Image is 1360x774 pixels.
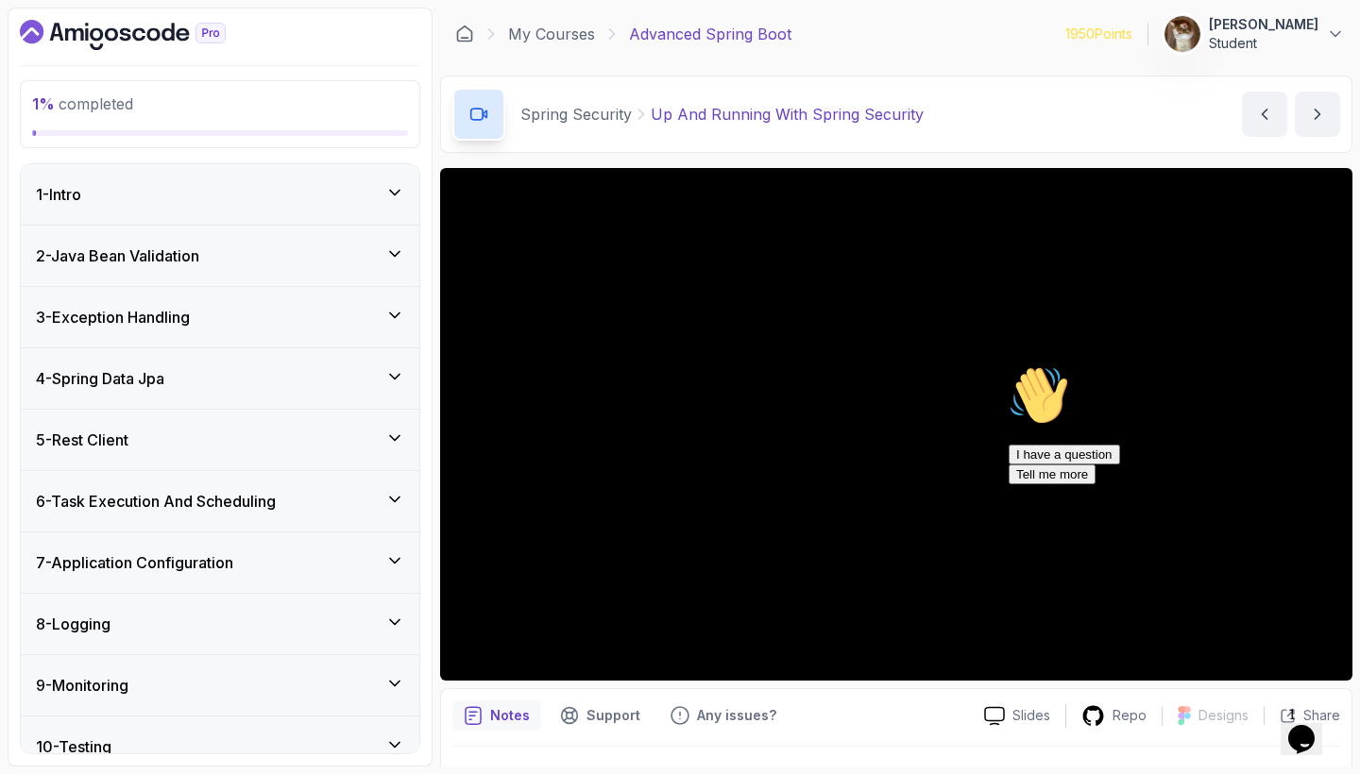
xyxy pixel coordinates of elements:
[1001,358,1341,689] iframe: chat widget
[651,103,924,126] p: Up And Running With Spring Security
[1012,706,1050,725] p: Slides
[21,594,419,654] button: 8-Logging
[508,23,595,45] a: My Courses
[1113,706,1147,725] p: Repo
[1209,15,1318,34] p: [PERSON_NAME]
[8,87,119,107] button: I have a question
[36,735,111,758] h3: 10 - Testing
[36,613,110,635] h3: 8 - Logging
[1066,704,1162,728] a: Repo
[8,57,187,71] span: Hi! How can we help?
[36,490,276,513] h3: 6 - Task Execution And Scheduling
[36,244,199,267] h3: 2 - Java Bean Validation
[586,706,640,725] p: Support
[32,94,55,113] span: 1 %
[21,348,419,409] button: 4-Spring Data Jpa
[36,551,233,574] h3: 7 - Application Configuration
[21,655,419,715] button: 9-Monitoring
[1198,706,1249,725] p: Designs
[1065,25,1132,43] p: 1950 Points
[36,429,128,451] h3: 5 - Rest Client
[21,164,419,225] button: 1-Intro
[1242,92,1287,137] button: previous content
[21,287,419,347] button: 3-Exception Handling
[21,226,419,286] button: 2-Java Bean Validation
[520,103,632,126] p: Spring Security
[440,168,1352,681] iframe: 2 - Up and Running with Spring Security
[697,706,776,725] p: Any issues?
[36,674,128,697] h3: 9 - Monitoring
[1209,34,1318,53] p: Student
[21,410,419,470] button: 5-Rest Client
[490,706,530,725] p: Notes
[1295,92,1340,137] button: next content
[21,471,419,531] button: 6-Task Execution And Scheduling
[452,700,541,731] button: notes button
[1264,706,1340,725] button: Share
[36,183,81,206] h3: 1 - Intro
[1164,16,1200,52] img: user profile image
[1281,698,1341,755] iframe: chat widget
[8,8,68,68] img: :wave:
[549,700,652,731] button: Support button
[21,532,419,593] button: 7-Application Configuration
[32,94,133,113] span: completed
[455,25,474,43] a: Dashboard
[969,706,1065,726] a: Slides
[36,367,164,390] h3: 4 - Spring Data Jpa
[8,8,348,126] div: 👋Hi! How can we help?I have a questionTell me more
[659,700,788,731] button: Feedback button
[20,20,269,50] a: Dashboard
[36,306,190,328] h3: 3 - Exception Handling
[1164,15,1345,53] button: user profile image[PERSON_NAME]Student
[629,23,791,45] p: Advanced Spring Boot
[8,107,94,126] button: Tell me more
